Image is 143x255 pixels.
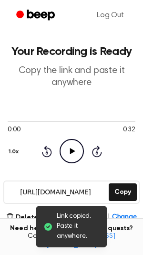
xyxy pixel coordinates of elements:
h1: Your Recording is Ready [8,46,135,57]
button: Delete [6,212,38,223]
a: Beep [10,6,63,25]
span: 0:32 [123,125,135,135]
span: Link copied. Paste it anywhere. [57,212,100,242]
a: Log Out [87,4,133,27]
p: Copy the link and paste it anywhere [8,65,135,89]
span: 0:00 [8,125,20,135]
button: 1.0x [8,144,22,160]
span: | [108,212,110,223]
a: [EMAIL_ADDRESS][DOMAIN_NAME] [46,233,115,248]
button: Copy [109,183,137,201]
span: Contact us [6,233,137,249]
button: Never Expires|Change [53,212,137,223]
span: Change [112,212,137,223]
